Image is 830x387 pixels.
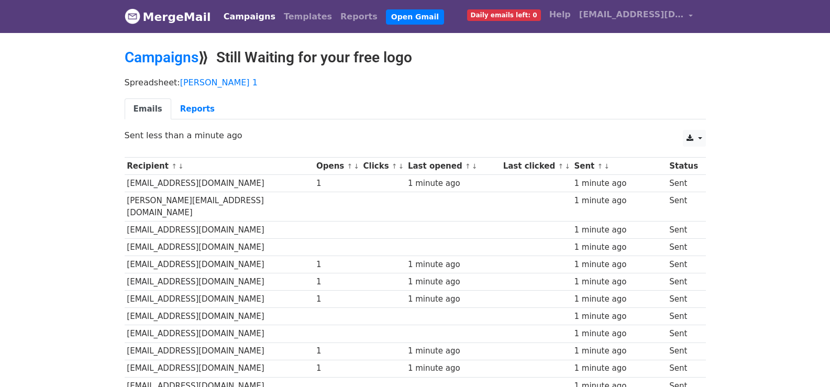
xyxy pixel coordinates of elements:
[408,276,498,288] div: 1 minute ago
[408,362,498,374] div: 1 minute ago
[316,276,358,288] div: 1
[405,158,501,175] th: Last opened
[667,238,700,256] td: Sent
[125,342,314,360] td: [EMAIL_ADDRESS][DOMAIN_NAME]
[667,291,700,308] td: Sent
[465,162,471,170] a: ↑
[574,259,664,271] div: 1 minute ago
[667,308,700,325] td: Sent
[574,311,664,323] div: 1 minute ago
[574,195,664,207] div: 1 minute ago
[667,221,700,238] td: Sent
[408,259,498,271] div: 1 minute ago
[316,259,358,271] div: 1
[565,162,570,170] a: ↓
[667,175,700,192] td: Sent
[314,158,361,175] th: Opens
[667,256,700,273] td: Sent
[574,345,664,357] div: 1 minute ago
[125,308,314,325] td: [EMAIL_ADDRESS][DOMAIN_NAME]
[392,162,397,170] a: ↑
[125,221,314,238] td: [EMAIL_ADDRESS][DOMAIN_NAME]
[574,276,664,288] div: 1 minute ago
[575,4,698,29] a: [EMAIL_ADDRESS][DOMAIN_NAME]
[125,175,314,192] td: [EMAIL_ADDRESS][DOMAIN_NAME]
[574,178,664,190] div: 1 minute ago
[408,293,498,305] div: 1 minute ago
[125,192,314,222] td: [PERSON_NAME][EMAIL_ADDRESS][DOMAIN_NAME]
[361,158,405,175] th: Clicks
[178,162,184,170] a: ↓
[125,256,314,273] td: [EMAIL_ADDRESS][DOMAIN_NAME]
[574,241,664,253] div: 1 minute ago
[463,4,545,25] a: Daily emails left: 0
[574,362,664,374] div: 1 minute ago
[125,325,314,342] td: [EMAIL_ADDRESS][DOMAIN_NAME]
[316,362,358,374] div: 1
[336,6,382,27] a: Reports
[171,162,177,170] a: ↑
[171,98,224,120] a: Reports
[125,49,706,67] h2: ⟫ Still Waiting for your free logo
[125,360,314,377] td: [EMAIL_ADDRESS][DOMAIN_NAME]
[316,293,358,305] div: 1
[667,273,700,291] td: Sent
[667,325,700,342] td: Sent
[125,238,314,256] td: [EMAIL_ADDRESS][DOMAIN_NAME]
[125,273,314,291] td: [EMAIL_ADDRESS][DOMAIN_NAME]
[125,291,314,308] td: [EMAIL_ADDRESS][DOMAIN_NAME]
[280,6,336,27] a: Templates
[125,6,211,28] a: MergeMail
[125,158,314,175] th: Recipient
[574,293,664,305] div: 1 minute ago
[667,192,700,222] td: Sent
[558,162,563,170] a: ↑
[125,98,171,120] a: Emails
[408,345,498,357] div: 1 minute ago
[597,162,603,170] a: ↑
[501,158,572,175] th: Last clicked
[408,178,498,190] div: 1 minute ago
[574,328,664,340] div: 1 minute ago
[667,342,700,360] td: Sent
[125,130,706,141] p: Sent less than a minute ago
[219,6,280,27] a: Campaigns
[572,158,667,175] th: Sent
[604,162,610,170] a: ↓
[667,360,700,377] td: Sent
[386,9,444,25] a: Open Gmail
[316,345,358,357] div: 1
[574,224,664,236] div: 1 minute ago
[125,77,706,88] p: Spreadsheet:
[467,9,541,21] span: Daily emails left: 0
[545,4,575,25] a: Help
[347,162,352,170] a: ↑
[353,162,359,170] a: ↓
[125,49,198,66] a: Campaigns
[180,78,258,87] a: [PERSON_NAME] 1
[399,162,404,170] a: ↓
[316,178,358,190] div: 1
[472,162,478,170] a: ↓
[579,8,684,21] span: [EMAIL_ADDRESS][DOMAIN_NAME]
[125,8,140,24] img: MergeMail logo
[667,158,700,175] th: Status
